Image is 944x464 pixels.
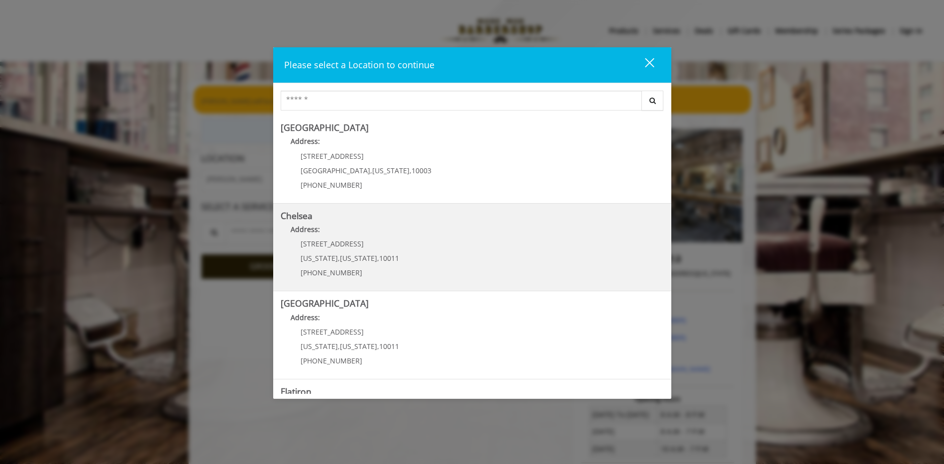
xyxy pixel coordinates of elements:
[281,91,664,116] div: Center Select
[301,268,362,277] span: [PHONE_NUMBER]
[284,59,434,71] span: Please select a Location to continue
[301,151,364,161] span: [STREET_ADDRESS]
[281,91,642,111] input: Search Center
[627,55,660,75] button: close dialog
[338,253,340,263] span: ,
[301,166,370,175] span: [GEOGRAPHIC_DATA]
[412,166,431,175] span: 10003
[301,327,364,337] span: [STREET_ADDRESS]
[281,121,369,133] b: [GEOGRAPHIC_DATA]
[379,253,399,263] span: 10011
[291,313,320,322] b: Address:
[647,97,658,104] i: Search button
[633,57,653,72] div: close dialog
[377,253,379,263] span: ,
[301,342,338,351] span: [US_STATE]
[291,225,320,234] b: Address:
[340,253,377,263] span: [US_STATE]
[379,342,399,351] span: 10011
[372,166,410,175] span: [US_STATE]
[410,166,412,175] span: ,
[291,136,320,146] b: Address:
[301,356,362,365] span: [PHONE_NUMBER]
[301,253,338,263] span: [US_STATE]
[301,180,362,190] span: [PHONE_NUMBER]
[370,166,372,175] span: ,
[281,385,312,397] b: Flatiron
[281,210,313,222] b: Chelsea
[338,342,340,351] span: ,
[281,297,369,309] b: [GEOGRAPHIC_DATA]
[377,342,379,351] span: ,
[301,239,364,248] span: [STREET_ADDRESS]
[340,342,377,351] span: [US_STATE]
